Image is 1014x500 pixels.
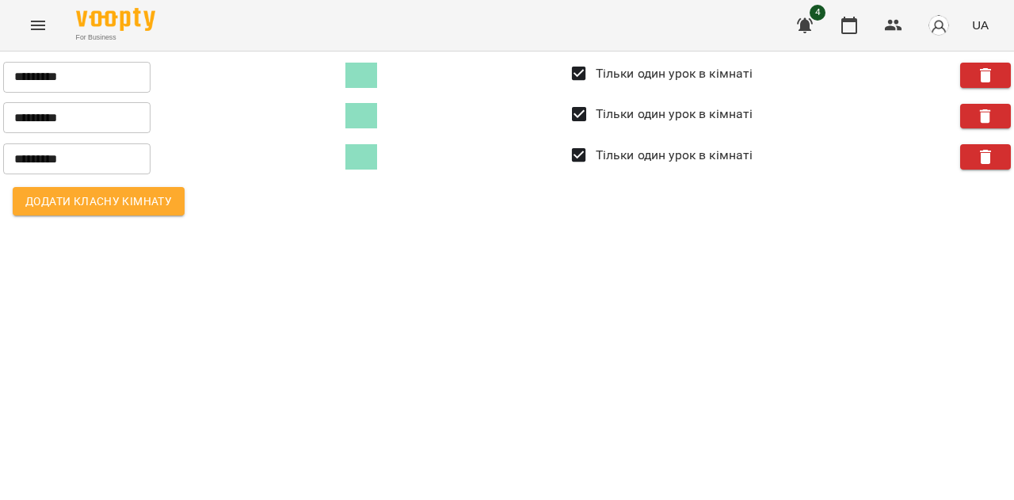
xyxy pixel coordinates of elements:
[810,5,825,21] span: 4
[972,17,989,33] span: UA
[928,14,950,36] img: avatar_s.png
[596,146,753,165] span: Тільки один урок в кімнаті
[76,32,155,43] span: For Business
[596,105,753,124] span: Тільки один урок в кімнаті
[25,192,172,211] span: Додати класну кімнату
[596,64,753,83] span: Тільки один урок в кімнаті
[19,6,57,44] button: Menu
[76,8,155,31] img: Voopty Logo
[13,187,185,216] button: Додати класну кімнату
[966,10,995,40] button: UA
